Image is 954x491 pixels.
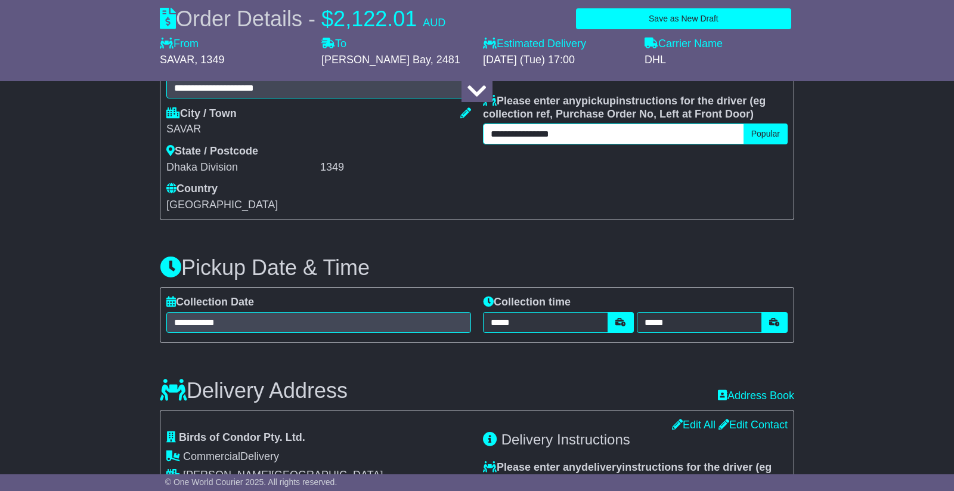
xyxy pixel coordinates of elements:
[744,123,788,144] button: Popular
[166,145,258,158] label: State / Postcode
[645,54,794,67] div: DHL
[160,6,445,32] div: Order Details -
[483,461,772,486] span: eg Authority to Leave, Leave with warehouse
[672,419,715,431] a: Edit All
[160,256,794,280] h3: Pickup Date & Time
[423,17,445,29] span: AUD
[333,7,417,31] span: 2,122.01
[718,390,794,402] a: Address Book
[321,7,333,31] span: $
[483,95,766,120] span: eg collection ref, Purchase Order No, Left at Front Door
[483,296,571,309] label: Collection time
[576,8,791,29] button: Save as New Draft
[166,107,237,121] label: City / Town
[166,161,317,174] div: Dhaka Division
[321,54,430,66] span: [PERSON_NAME] Bay
[501,431,630,447] span: Delivery Instructions
[160,38,199,51] label: From
[179,431,305,443] span: Birds of Condor Pty. Ltd.
[483,461,788,487] label: Please enter any instructions for the driver ( )
[194,54,224,66] span: , 1349
[166,199,278,211] span: [GEOGRAPHIC_DATA]
[166,183,218,196] label: Country
[581,95,616,107] span: pickup
[483,54,633,67] div: [DATE] (Tue) 17:00
[581,461,622,473] span: delivery
[483,38,633,51] label: Estimated Delivery
[483,95,788,121] label: Please enter any instructions for the driver ( )
[320,161,471,174] div: 1349
[160,379,348,403] h3: Delivery Address
[166,296,254,309] label: Collection Date
[430,54,460,66] span: , 2481
[321,38,346,51] label: To
[166,123,471,136] div: SAVAR
[718,419,788,431] a: Edit Contact
[166,450,471,464] div: Delivery
[160,54,194,66] span: SAVAR
[645,38,723,51] label: Carrier Name
[165,477,337,487] span: © One World Courier 2025. All rights reserved.
[183,450,240,462] span: Commercial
